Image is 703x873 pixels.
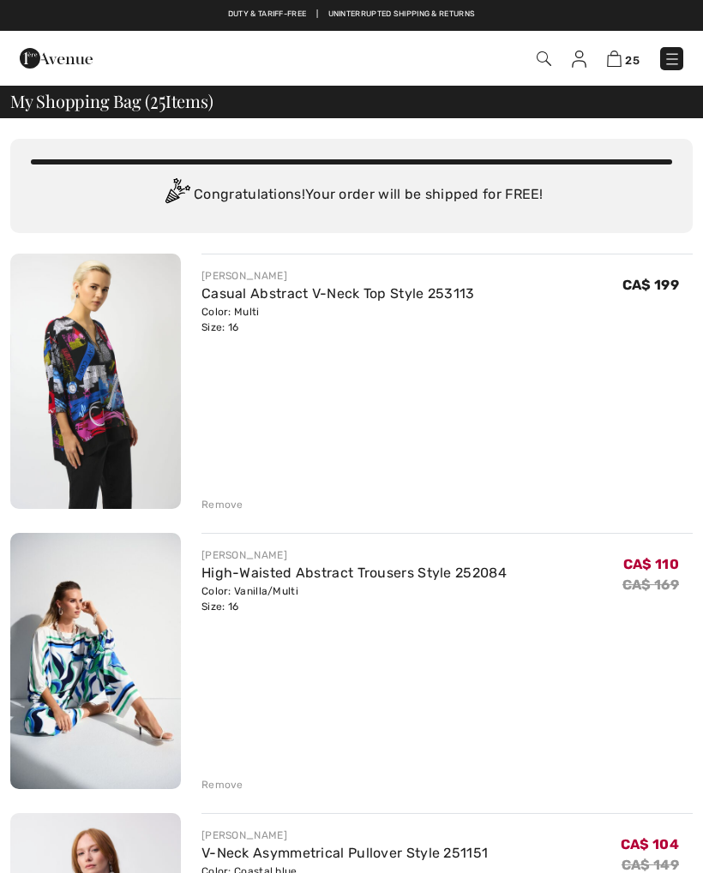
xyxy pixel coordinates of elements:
a: Casual Abstract V-Neck Top Style 253113 [201,285,475,302]
s: CA$ 169 [622,577,679,593]
div: [PERSON_NAME] [201,268,475,284]
img: Search [537,51,551,66]
img: High-Waisted Abstract Trousers Style 252084 [10,533,181,789]
div: Remove [201,497,243,512]
img: Congratulation2.svg [159,178,194,212]
img: Menu [664,51,681,68]
div: [PERSON_NAME] [201,547,507,563]
div: Color: Vanilla/Multi Size: 16 [201,583,507,614]
div: Remove [201,777,243,792]
span: My Shopping Bag ( Items) [10,93,213,110]
img: Casual Abstract V-Neck Top Style 253113 [10,254,181,509]
a: 1ère Avenue [20,49,93,65]
span: 25 [625,54,640,67]
span: 25 [150,88,165,111]
s: CA$ 149 [622,857,679,873]
div: Congratulations! Your order will be shipped for FREE! [31,178,672,212]
a: 25 [607,48,640,69]
span: CA$ 110 [623,556,679,572]
a: High-Waisted Abstract Trousers Style 252084 [201,565,507,581]
img: Shopping Bag [607,51,622,67]
div: Color: Multi Size: 16 [201,304,475,335]
span: CA$ 104 [621,836,679,852]
img: My Info [572,51,586,68]
a: V-Neck Asymmetrical Pullover Style 251151 [201,845,488,861]
span: CA$ 199 [622,277,679,293]
div: [PERSON_NAME] [201,828,488,843]
img: 1ère Avenue [20,41,93,75]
